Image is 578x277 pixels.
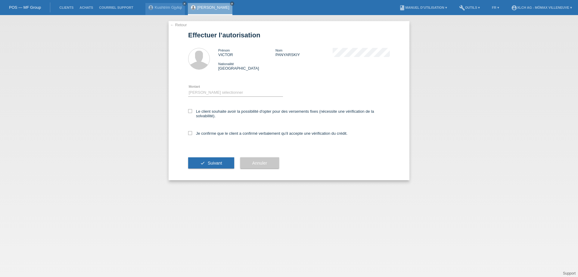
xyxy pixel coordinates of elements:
[188,31,390,39] h1: Effectuer l’autorisation
[188,157,234,169] button: check Suivant
[399,5,405,11] i: book
[230,2,234,6] a: close
[155,5,182,10] a: Kushtrim Gjyliqi
[240,157,279,169] button: Annuler
[275,49,282,52] span: Nom
[182,2,187,6] a: close
[218,48,275,57] div: VICTOR
[9,5,41,10] a: POS — MF Group
[183,2,186,5] i: close
[188,109,390,118] label: Le client souhaite avoir la possibilité d'opter pour des versements fixes (nécessite une vérifica...
[96,6,136,9] a: Courriel Support
[56,6,76,9] a: Clients
[459,5,465,11] i: build
[76,6,96,9] a: Achats
[456,6,483,9] a: buildOutils ▾
[508,6,575,9] a: account_circleXLCH AG - Mömax Villeneuve ▾
[218,61,275,71] div: [GEOGRAPHIC_DATA]
[489,6,502,9] a: FR ▾
[208,161,222,165] span: Suivant
[396,6,450,9] a: bookManuel d’utilisation ▾
[252,161,267,165] span: Annuler
[170,23,187,27] a: ← Retour
[218,62,234,66] span: Nationalité
[197,5,229,10] a: [PERSON_NAME]
[200,161,205,165] i: check
[563,271,576,275] a: Support
[218,49,230,52] span: Prénom
[188,131,347,136] label: Je confirme que le client a confirmé verbalement qu'il accepte une vérification du crédit.
[231,2,234,5] i: close
[275,48,333,57] div: PANYARSKIY
[511,5,517,11] i: account_circle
